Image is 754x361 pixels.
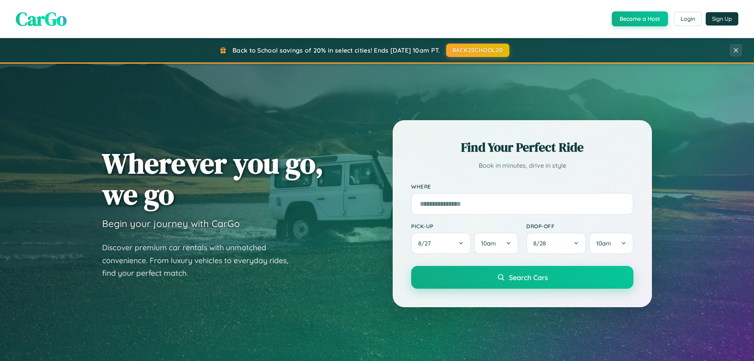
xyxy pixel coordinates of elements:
button: 8/28 [526,233,586,254]
h3: Begin your journey with CarGo [102,218,240,229]
span: Back to School savings of 20% in select cities! Ends [DATE] 10am PT. [232,46,440,54]
p: Discover premium car rentals with unmatched convenience. From luxury vehicles to everyday rides, ... [102,241,298,280]
button: BACK2SCHOOL20 [446,44,509,57]
button: 8/27 [411,233,471,254]
button: Sign Up [706,12,738,26]
button: 10am [474,233,518,254]
button: Login [674,12,702,26]
h1: Wherever you go, we go [102,148,324,210]
span: 8 / 27 [418,240,435,247]
span: 10am [481,240,496,247]
button: 10am [589,233,633,254]
label: Where [411,183,633,190]
p: Book in minutes, drive in style [411,160,633,171]
button: Search Cars [411,266,633,289]
button: Become a Host [612,11,668,26]
label: Drop-off [526,223,633,229]
h2: Find Your Perfect Ride [411,139,633,156]
span: Search Cars [509,273,548,282]
span: 10am [596,240,611,247]
span: CarGo [16,6,67,32]
label: Pick-up [411,223,518,229]
span: 8 / 28 [533,240,550,247]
